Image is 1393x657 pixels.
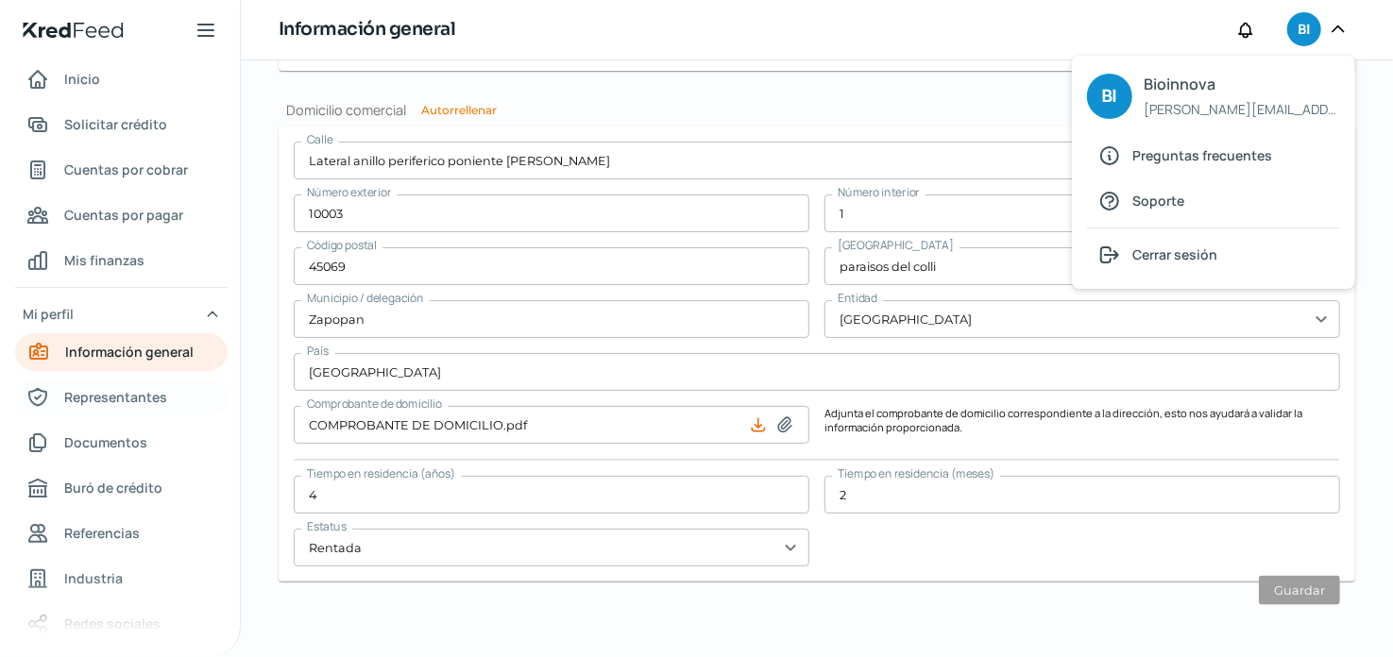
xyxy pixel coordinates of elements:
span: Preguntas frecuentes [1132,143,1272,167]
span: Tiempo en residencia (años) [307,465,456,481]
a: Referencias [15,514,228,552]
span: BI [1102,82,1117,111]
span: Redes sociales [64,612,161,635]
span: Representantes [64,385,167,409]
span: Cuentas por pagar [64,203,183,227]
span: Cerrar sesión [1132,243,1217,266]
p: Adjunta el comprobante de domicilio correspondiente a la dirección, esto nos ayudará a validar la... [824,406,1340,444]
a: Mis finanzas [15,242,228,279]
h1: Información general [279,16,456,43]
span: Tiempo en residencia (meses) [838,465,995,481]
span: Mi perfil [23,302,74,326]
span: Municipio / delegación [307,290,424,306]
a: Cuentas por cobrar [15,151,228,189]
a: Inicio [15,60,228,98]
span: Comprobante de domicilio [307,396,442,412]
span: Buró de crédito [64,476,162,499]
a: Representantes [15,379,228,416]
span: Información general [65,340,194,363]
span: Documentos [64,430,147,454]
span: Estatus [307,518,347,534]
span: Referencias [64,521,140,545]
a: Documentos [15,424,228,462]
span: Cuentas por cobrar [64,158,188,181]
span: [PERSON_NAME][EMAIL_ADDRESS][PERSON_NAME][DOMAIN_NAME] [1144,97,1339,121]
span: Número exterior [307,184,391,200]
button: Autorrellenar [421,105,497,116]
a: Buró de crédito [15,469,228,507]
span: Código postal [307,237,377,253]
a: Cuentas por pagar [15,196,228,234]
span: Mis finanzas [64,248,144,272]
span: Industria [64,566,123,590]
span: Entidad [838,290,877,306]
a: Solicitar crédito [15,106,228,143]
span: Soporte [1132,189,1184,212]
span: Número interior [838,184,920,200]
span: Inicio [64,67,100,91]
h2: Domicilio comercial [279,101,1355,119]
a: Redes sociales [15,605,228,643]
span: Solicitar crédito [64,112,167,136]
span: BI [1298,19,1310,42]
span: País [307,343,329,359]
button: Guardar [1259,576,1340,605]
span: [GEOGRAPHIC_DATA] [838,237,954,253]
span: Bioinnova [1144,71,1339,98]
a: Información general [15,333,228,371]
a: Industria [15,560,228,598]
span: Calle [307,131,333,147]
